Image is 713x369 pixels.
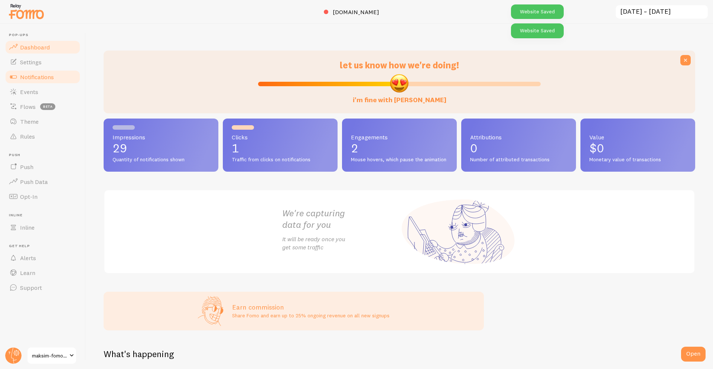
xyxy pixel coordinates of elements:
[470,142,567,154] p: 0
[340,59,459,71] span: let us know how we're doing!
[32,351,67,360] span: maksim-fomo-dev-store
[282,207,400,230] h2: We're capturing data for you
[104,348,174,360] h2: What's happening
[20,284,42,291] span: Support
[20,269,35,276] span: Learn
[232,142,329,154] p: 1
[20,73,54,81] span: Notifications
[470,156,567,163] span: Number of attributed transactions
[4,55,81,69] a: Settings
[4,220,81,235] a: Inline
[8,2,45,21] img: fomo-relay-logo-orange.svg
[20,193,38,200] span: Opt-In
[20,178,48,185] span: Push Data
[589,141,604,155] span: $0
[470,134,567,140] span: Attributions
[9,153,81,158] span: Push
[232,312,390,319] p: Share Fomo and earn up to 25% ongoing revenue on all new signups
[9,213,81,218] span: Inline
[353,88,446,104] label: i'm fine with [PERSON_NAME]
[4,114,81,129] a: Theme
[20,103,36,110] span: Flows
[113,134,209,140] span: Impressions
[4,99,81,114] a: Flows beta
[511,23,564,38] div: Website Saved
[20,254,36,262] span: Alerts
[20,133,35,140] span: Rules
[351,156,448,163] span: Mouse hovers, which pause the animation
[27,347,77,365] a: maksim-fomo-dev-store
[113,142,209,154] p: 29
[4,174,81,189] a: Push Data
[511,4,564,19] div: Website Saved
[589,134,686,140] span: Value
[20,58,42,66] span: Settings
[20,88,38,96] span: Events
[681,347,706,362] div: Open
[40,103,55,110] span: beta
[20,118,39,125] span: Theme
[20,224,35,231] span: Inline
[232,156,329,163] span: Traffic from clicks on notifications
[4,250,81,265] a: Alerts
[4,189,81,204] a: Opt-In
[20,43,50,51] span: Dashboard
[113,156,209,163] span: Quantity of notifications shown
[20,163,33,171] span: Push
[351,134,448,140] span: Engagements
[4,129,81,144] a: Rules
[4,280,81,295] a: Support
[4,84,81,99] a: Events
[389,73,409,93] img: emoji.png
[232,303,390,311] h3: Earn commission
[4,159,81,174] a: Push
[282,235,400,252] p: It will be ready once you get some traffic
[589,156,686,163] span: Monetary value of transactions
[9,244,81,249] span: Get Help
[232,134,329,140] span: Clicks
[4,40,81,55] a: Dashboard
[4,69,81,84] a: Notifications
[351,142,448,154] p: 2
[4,265,81,280] a: Learn
[9,33,81,38] span: Pop-ups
